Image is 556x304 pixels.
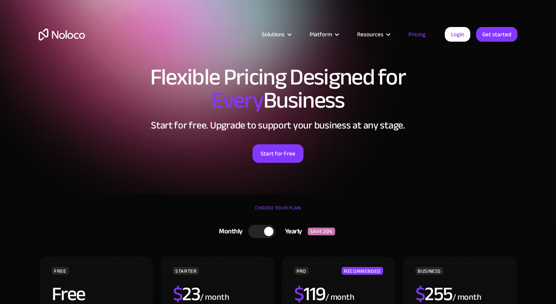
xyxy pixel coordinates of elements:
[173,284,200,304] h2: 23
[39,66,517,112] h1: Flexible Pricing Designed for Business
[453,291,481,304] div: / month
[476,27,517,42] a: Get started
[300,29,347,39] div: Platform
[39,202,517,221] div: CHOOSE YOUR PLAN
[357,29,383,39] div: Resources
[445,27,470,42] a: Login
[399,29,435,39] a: Pricing
[52,284,85,304] h2: Free
[211,79,263,122] span: Every
[308,228,335,235] div: SAVE 20%
[173,267,199,275] div: STARTER
[310,29,332,39] div: Platform
[325,291,354,304] div: / month
[294,267,309,275] div: PRO
[252,29,300,39] div: Solutions
[275,226,308,237] div: Yearly
[209,226,248,237] div: Monthly
[415,267,443,275] div: BUSINESS
[200,291,229,304] div: / month
[52,267,69,275] div: FREE
[415,284,453,304] h2: 255
[262,29,285,39] div: Solutions
[253,144,303,163] a: Start for Free
[39,120,517,131] h2: Start for free. Upgrade to support your business at any stage.
[294,284,325,304] h2: 119
[347,29,399,39] div: Resources
[342,267,383,275] div: RECOMMENDED
[39,29,85,41] a: home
